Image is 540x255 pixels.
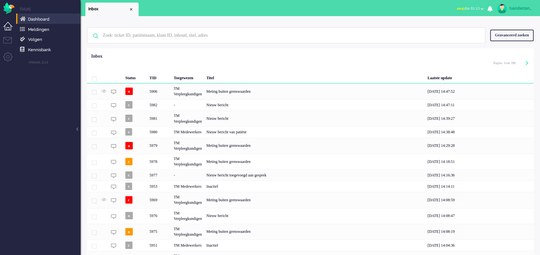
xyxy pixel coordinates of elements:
div: 5982 [147,99,171,110]
div: Inactief [204,240,425,251]
img: avatar [497,4,507,14]
div: [DATE] 14:38:48 [425,127,534,138]
div: Toegewezen [171,71,204,83]
div: 5975 [147,224,171,240]
div: 5951 [147,240,171,251]
span: o [125,142,133,149]
div: TM Medewerkers [171,181,204,192]
span: Meldingen [28,27,49,32]
a: Knowledge base [19,46,81,53]
div: TM Verpleegkundigen [171,110,204,126]
li: View [85,3,139,16]
span: Kennisbank [28,47,51,52]
div: Status [123,71,147,83]
div: Inactief [204,181,425,192]
div: 5906 [87,83,534,99]
div: 5979 [147,138,171,154]
span: release_2.1.2 [29,60,48,65]
div: 5975 [87,224,534,240]
span: c [125,158,132,165]
div: Inbox [91,53,102,60]
div: TM Verpleegkundigen [171,192,204,208]
div: - [171,169,204,181]
img: ic_chat_grey.svg [111,89,116,95]
div: Meting buiten grenswaarden [204,192,425,208]
div: [DATE] 14:29:28 [425,138,534,154]
div: Meting buiten grenswaarden [204,83,425,99]
div: 5978 [87,154,534,169]
div: TM Verpleegkundigen [171,224,204,240]
a: Omnidesk [3,4,14,9]
img: ic_chat_grey.svg [111,130,116,136]
span: o [125,228,133,235]
li: Tickets menu [3,37,18,52]
div: 5980 [147,127,171,138]
div: tvanderzanden [509,5,534,12]
div: Nieuw bericht van patiënt [204,127,425,138]
img: ic_chat_grey.svg [111,173,116,178]
div: Meting buiten grenswaarden [204,154,425,169]
div: Laatste update [425,71,534,83]
span: s [125,128,132,136]
div: 5953 [87,181,534,192]
div: TM Verpleegkundigen [171,154,204,169]
li: awayfor 01:13 [453,2,487,16]
li: Admin menu [3,52,18,67]
div: TM Medewerkers [171,127,204,138]
div: [DATE] 14:08:47 [425,208,534,224]
input: Page [502,61,505,65]
div: Meting buiten grenswaarden [204,138,425,154]
div: - [171,99,204,110]
div: 5906 [147,83,171,99]
a: tvanderzanden [496,4,534,14]
li: Home menu item [19,6,81,12]
div: [DATE] 14:08:59 [425,192,534,208]
div: [DATE] 14:14:11 [425,181,534,192]
button: awayfor 01:13 [453,4,487,13]
div: [DATE] 14:47:11 [425,99,534,110]
div: 5977 [87,169,534,181]
div: Titel [204,71,425,83]
div: Nieuw bericht [204,99,425,110]
span: o [125,212,133,219]
span: c [125,241,132,249]
div: 5980 [87,127,534,138]
img: ic_chat_grey.svg [111,230,116,235]
div: [DATE] 14:08:19 [425,224,534,240]
span: Inbox [88,6,129,12]
span: Volgen [28,37,42,42]
div: Nieuw bericht [204,208,425,224]
span: c [125,171,132,179]
a: Following [19,36,81,43]
span: c [125,115,132,122]
div: 5982 [87,99,534,110]
div: 5953 [147,181,171,192]
img: ic_chat_grey.svg [111,243,116,249]
img: ic_chat_grey.svg [111,198,116,203]
div: 5969 [147,192,171,208]
div: 5976 [87,208,534,224]
div: [DATE] 14:39:27 [425,110,534,126]
div: TM Verpleegkundigen [171,208,204,224]
div: Next [526,60,529,67]
div: Meting buiten grenswaarden [204,224,425,240]
input: Zoek: ticket ID, patiëntnaam, klant ID, inhoud, titel, adres [98,28,476,43]
div: 5981 [147,110,171,126]
img: ic_chat_grey.svg [111,103,116,108]
img: ic_chat_grey.svg [111,184,116,190]
span: Dashboard [28,17,49,22]
img: ic_chat_grey.svg [111,159,116,165]
div: 5981 [87,110,534,126]
div: [DATE] 14:04:36 [425,240,534,251]
div: [DATE] 14:47:52 [425,83,534,99]
span: c [125,196,132,203]
div: TM Verpleegkundigen [171,83,204,99]
img: flow_omnibird.svg [3,3,14,14]
span: c [125,101,132,109]
img: ic-search-icon.svg [87,28,104,44]
div: Pagination [493,58,529,68]
img: ic_chat_grey.svg [111,214,116,219]
div: TM Verpleegkundigen [171,138,204,154]
div: TID [147,71,171,83]
div: Nieuw bericht toegevoegd aan gesprek [204,169,425,181]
